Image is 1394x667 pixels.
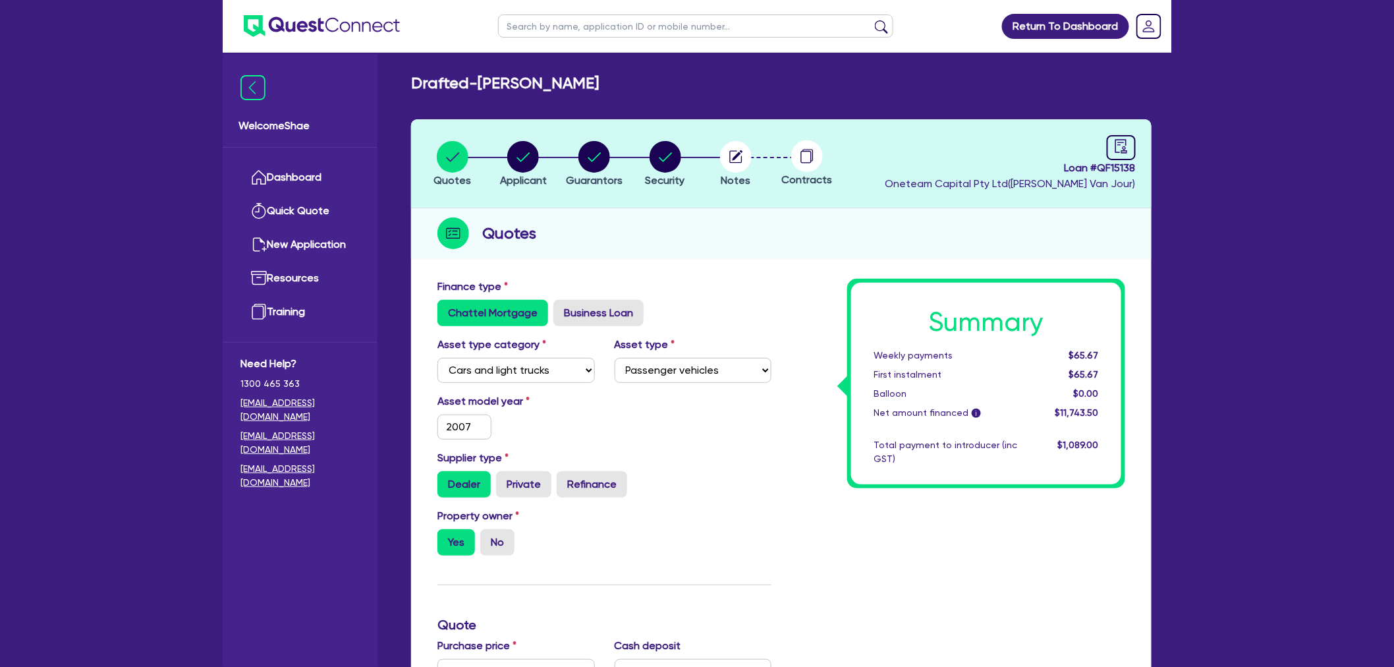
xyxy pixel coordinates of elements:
span: Need Help? [240,356,360,372]
span: $11,743.50 [1055,407,1099,418]
label: Dealer [437,471,491,498]
img: step-icon [437,217,469,249]
div: Weekly payments [864,349,1027,362]
a: Return To Dashboard [1002,14,1129,39]
span: Quotes [433,174,471,187]
span: audit [1114,139,1129,154]
a: [EMAIL_ADDRESS][DOMAIN_NAME] [240,462,360,490]
label: Private [496,471,551,498]
span: $65.67 [1069,369,1099,380]
label: Chattel Mortgage [437,300,548,326]
a: Quick Quote [240,194,360,228]
label: Asset type category [437,337,546,353]
img: icon-menu-close [240,75,265,100]
a: Resources [240,262,360,295]
span: Security [646,174,685,187]
label: Cash deposit [615,638,681,654]
h2: Drafted - [PERSON_NAME] [411,74,599,93]
span: i [972,409,981,418]
label: Yes [437,529,475,556]
h1: Summary [874,306,1099,338]
span: Welcome Shae [238,118,362,134]
span: $0.00 [1074,388,1099,399]
label: Supplier type [437,450,509,466]
div: Balloon [864,387,1027,401]
span: $1,089.00 [1058,440,1099,450]
span: 1300 465 363 [240,377,360,391]
img: new-application [251,237,267,252]
a: Dropdown toggle [1132,9,1166,43]
button: Guarantors [565,140,623,189]
span: Guarantors [566,174,623,187]
label: Asset type [615,337,675,353]
h2: Quotes [482,221,536,245]
span: Notes [721,174,751,187]
label: Refinance [557,471,627,498]
button: Quotes [433,140,472,189]
span: Applicant [500,174,547,187]
button: Security [645,140,686,189]
div: Net amount financed [864,406,1027,420]
input: Search by name, application ID or mobile number... [498,14,893,38]
img: resources [251,270,267,286]
img: quick-quote [251,203,267,219]
label: Finance type [437,279,508,295]
div: First instalment [864,368,1027,382]
span: Loan # QF15138 [885,160,1136,176]
a: New Application [240,228,360,262]
span: Contracts [781,173,832,186]
button: Applicant [499,140,547,189]
div: Total payment to introducer (inc GST) [864,438,1027,466]
label: Property owner [437,508,519,524]
h3: Quote [437,617,771,633]
label: Business Loan [553,300,644,326]
button: Notes [719,140,752,189]
img: training [251,304,267,320]
span: $65.67 [1069,350,1099,361]
label: No [480,529,515,556]
img: quest-connect-logo-blue [244,15,400,37]
label: Purchase price [437,638,516,654]
span: Oneteam Capital Pty Ltd ( [PERSON_NAME] Van Jour ) [885,177,1136,190]
a: [EMAIL_ADDRESS][DOMAIN_NAME] [240,396,360,424]
a: Training [240,295,360,329]
label: Asset model year [428,393,605,409]
a: audit [1107,135,1136,160]
a: Dashboard [240,161,360,194]
a: [EMAIL_ADDRESS][DOMAIN_NAME] [240,429,360,457]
